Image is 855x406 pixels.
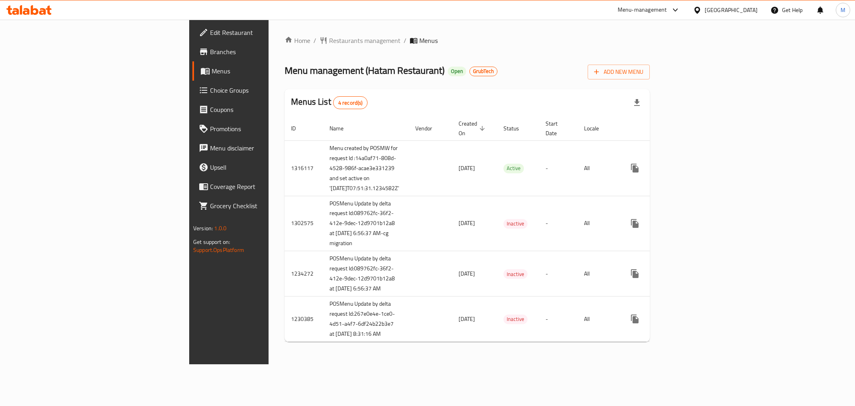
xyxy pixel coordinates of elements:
[323,251,409,296] td: POSMenu Update by delta request Id:089762fc-36f2-412e-9dec-12d9701b12a8 at [DATE] 6:56:37 AM
[503,315,528,324] span: Inactive
[210,143,325,153] span: Menu disclaimer
[625,264,645,283] button: more
[214,223,226,233] span: 1.0.0
[285,116,709,342] table: enhanced table
[193,237,230,247] span: Get support on:
[291,124,306,133] span: ID
[192,81,332,100] a: Choice Groups
[588,65,650,79] button: Add New Menu
[333,96,368,109] div: Total records count
[625,309,645,329] button: more
[323,196,409,251] td: POSMenu Update by delta request Id:089762fc-36f2-412e-9dec-12d9701b12a8 at [DATE] 6:56:37 AM-cg m...
[539,140,578,196] td: -
[192,138,332,158] a: Menu disclaimer
[329,124,354,133] span: Name
[448,67,466,76] div: Open
[578,296,619,342] td: All
[415,124,443,133] span: Vendor
[503,270,528,279] span: Inactive
[210,85,325,95] span: Choice Groups
[192,23,332,42] a: Edit Restaurant
[503,219,528,229] div: Inactive
[193,245,244,255] a: Support.OpsPlatform
[192,177,332,196] a: Coverage Report
[210,201,325,211] span: Grocery Checklist
[625,214,645,233] button: more
[192,100,332,119] a: Coupons
[210,162,325,172] span: Upsell
[210,47,325,57] span: Branches
[459,218,475,228] span: [DATE]
[459,314,475,324] span: [DATE]
[319,36,400,45] a: Restaurants management
[323,296,409,342] td: POSMenu Update by delta request Id:267e0e4e-1ce0-4d51-a4f7-6df24b22b3e7 at [DATE] 8:31:16 AM
[578,140,619,196] td: All
[404,36,406,45] li: /
[625,158,645,178] button: more
[334,99,368,107] span: 4 record(s)
[503,124,530,133] span: Status
[291,96,368,109] h2: Menus List
[546,119,568,138] span: Start Date
[627,93,647,112] div: Export file
[645,214,664,233] button: Change Status
[459,268,475,279] span: [DATE]
[594,67,643,77] span: Add New Menu
[419,36,438,45] span: Menus
[193,223,213,233] span: Version:
[503,164,524,173] span: Active
[705,6,758,14] div: [GEOGRAPHIC_DATA]
[645,158,664,178] button: Change Status
[192,61,332,81] a: Menus
[578,196,619,251] td: All
[539,296,578,342] td: -
[459,119,487,138] span: Created On
[210,28,325,37] span: Edit Restaurant
[584,124,609,133] span: Locale
[448,68,466,75] span: Open
[285,61,445,79] span: Menu management ( Hatam Restaurant )
[192,119,332,138] a: Promotions
[841,6,845,14] span: M
[323,140,409,196] td: Menu created by POSMW for request Id :14a0af71-808d-4528-986f-acae3e331239 and set active on '[DA...
[539,251,578,296] td: -
[192,158,332,177] a: Upsell
[210,105,325,114] span: Coupons
[285,36,650,45] nav: breadcrumb
[210,182,325,191] span: Coverage Report
[212,66,325,76] span: Menus
[192,42,332,61] a: Branches
[539,196,578,251] td: -
[470,68,497,75] span: GrubTech
[645,309,664,329] button: Change Status
[459,163,475,173] span: [DATE]
[210,124,325,134] span: Promotions
[329,36,400,45] span: Restaurants management
[192,196,332,215] a: Grocery Checklist
[619,116,709,141] th: Actions
[578,251,619,296] td: All
[503,219,528,228] span: Inactive
[645,264,664,283] button: Change Status
[618,5,667,15] div: Menu-management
